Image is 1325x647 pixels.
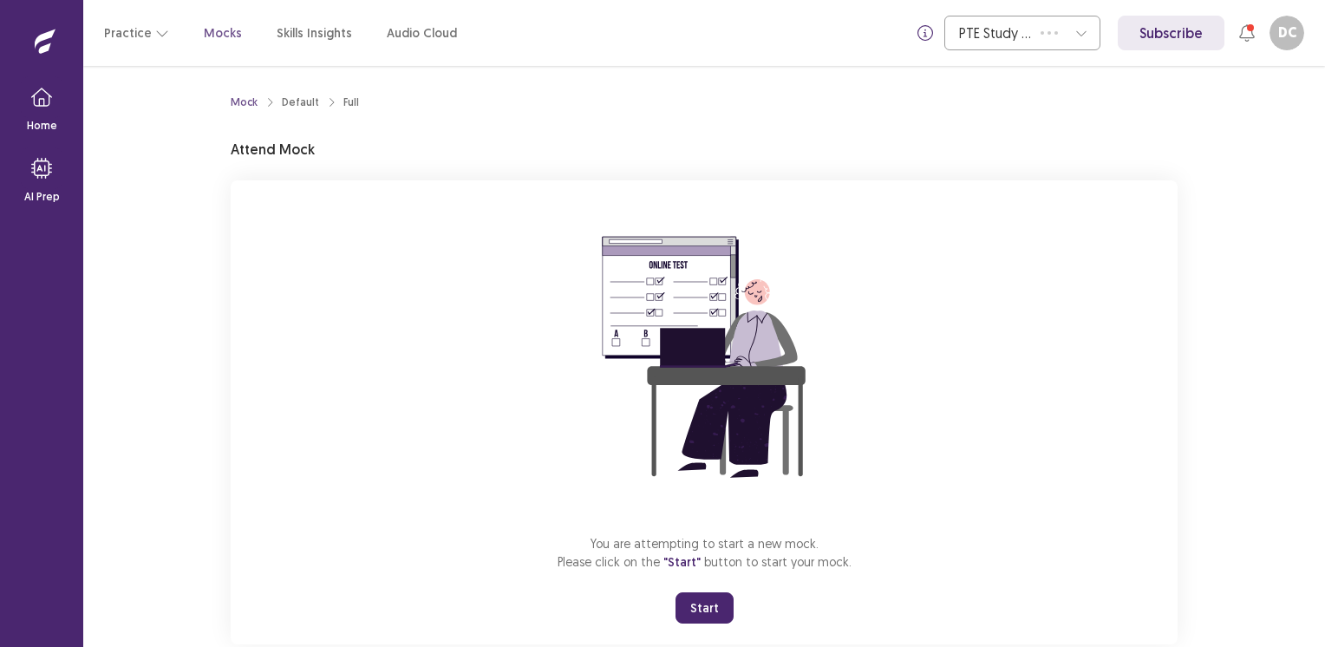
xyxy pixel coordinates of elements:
a: Skills Insights [277,24,352,42]
a: Mock [231,95,258,110]
button: Practice [104,17,169,49]
button: Start [676,592,734,624]
span: "Start" [663,554,701,570]
p: You are attempting to start a new mock. Please click on the button to start your mock. [558,534,852,572]
button: info [910,17,941,49]
p: AI Prep [24,189,60,205]
a: Mocks [204,24,242,42]
p: Attend Mock [231,139,315,160]
button: DC [1270,16,1304,50]
a: Subscribe [1118,16,1224,50]
div: Default [282,95,319,110]
nav: breadcrumb [231,95,359,110]
p: Home [27,118,57,134]
div: PTE Study Centre [959,16,1032,49]
div: Full [343,95,359,110]
a: Audio Cloud [387,24,457,42]
img: attend-mock [548,201,860,513]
